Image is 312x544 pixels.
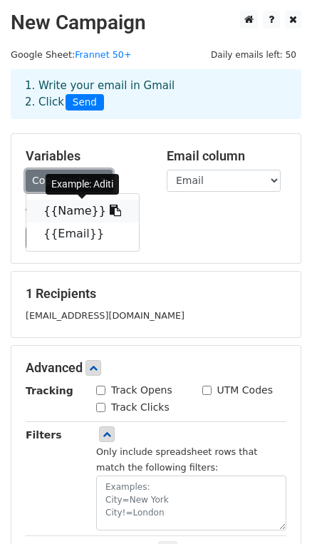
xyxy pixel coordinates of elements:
h2: New Campaign [11,11,301,35]
a: {{Name}} [26,200,139,222]
small: Google Sheet: [11,49,132,60]
strong: Tracking [26,385,73,396]
small: Only include spreadsheet rows that match the following filters: [96,446,257,473]
span: Send [66,94,104,111]
div: Example: Aditi [46,174,119,195]
a: Frannet 50+ [75,49,131,60]
label: Track Clicks [111,400,170,415]
a: {{Email}} [26,222,139,245]
strong: Filters [26,429,62,441]
small: [EMAIL_ADDRESS][DOMAIN_NAME] [26,310,184,321]
h5: Advanced [26,360,286,376]
h5: 1 Recipients [26,286,286,302]
h5: Variables [26,148,145,164]
span: Daily emails left: 50 [206,47,301,63]
h5: Email column [167,148,286,164]
div: 1. Write your email in Gmail 2. Click [14,78,298,111]
iframe: Chat Widget [241,476,312,544]
a: Daily emails left: 50 [206,49,301,60]
label: UTM Codes [217,383,273,398]
label: Track Opens [111,383,172,398]
a: Copy/paste... [26,170,113,192]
